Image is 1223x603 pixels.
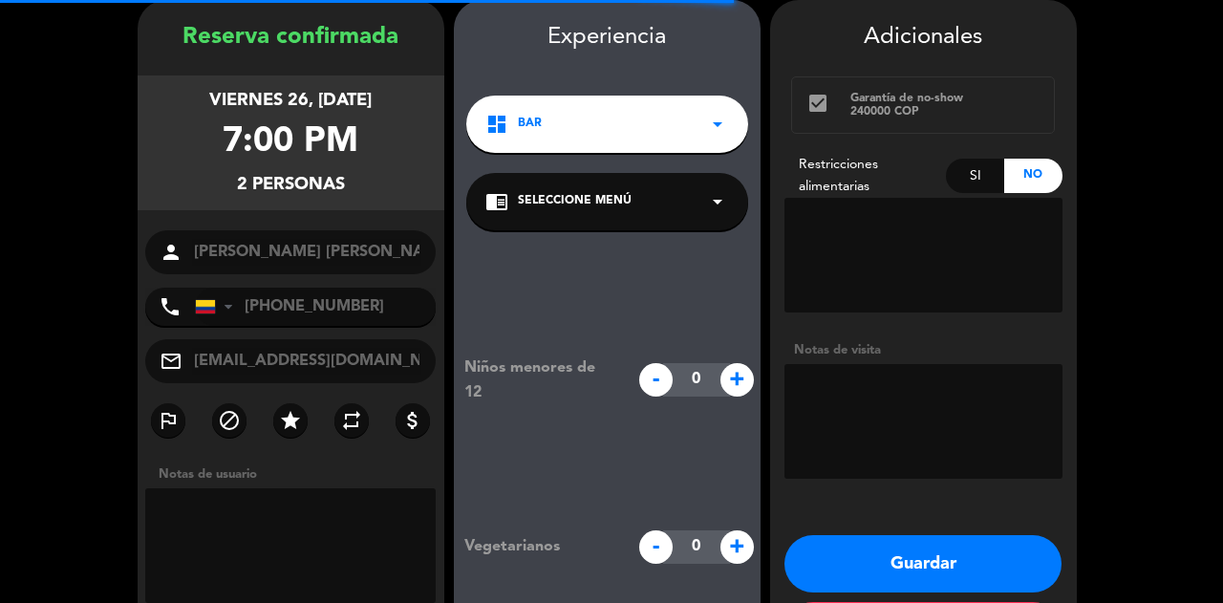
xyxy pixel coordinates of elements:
i: repeat [340,409,363,432]
button: Guardar [784,535,1062,592]
i: star [279,409,302,432]
i: mail_outline [160,350,182,373]
div: No [1004,159,1062,193]
div: Experiencia [454,19,761,56]
div: Restricciones alimentarias [784,154,947,198]
div: 2 personas [237,171,345,199]
div: Adicionales [784,19,1062,56]
div: Niños menores de 12 [450,355,629,405]
div: 240000 COP [850,105,1041,118]
div: Colombia: +57 [196,289,240,325]
span: Seleccione Menú [518,192,632,211]
i: block [218,409,241,432]
div: viernes 26, [DATE] [209,87,372,115]
div: Notas de visita [784,340,1062,360]
i: check_box [806,92,829,115]
i: arrow_drop_down [706,190,729,213]
i: outlined_flag [157,409,180,432]
div: Si [946,159,1004,193]
span: - [639,363,673,397]
div: Reserva confirmada [138,19,444,56]
div: Garantía de no-show [850,92,1041,105]
span: Bar [518,115,542,134]
span: + [720,530,754,564]
i: chrome_reader_mode [485,190,508,213]
div: 7:00 PM [223,115,358,171]
span: - [639,530,673,564]
div: Vegetarianos [450,534,629,559]
i: arrow_drop_down [706,113,729,136]
i: attach_money [401,409,424,432]
div: Notas de usuario [149,464,444,485]
i: person [160,241,182,264]
span: + [720,363,754,397]
i: dashboard [485,113,508,136]
i: phone [159,295,182,318]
